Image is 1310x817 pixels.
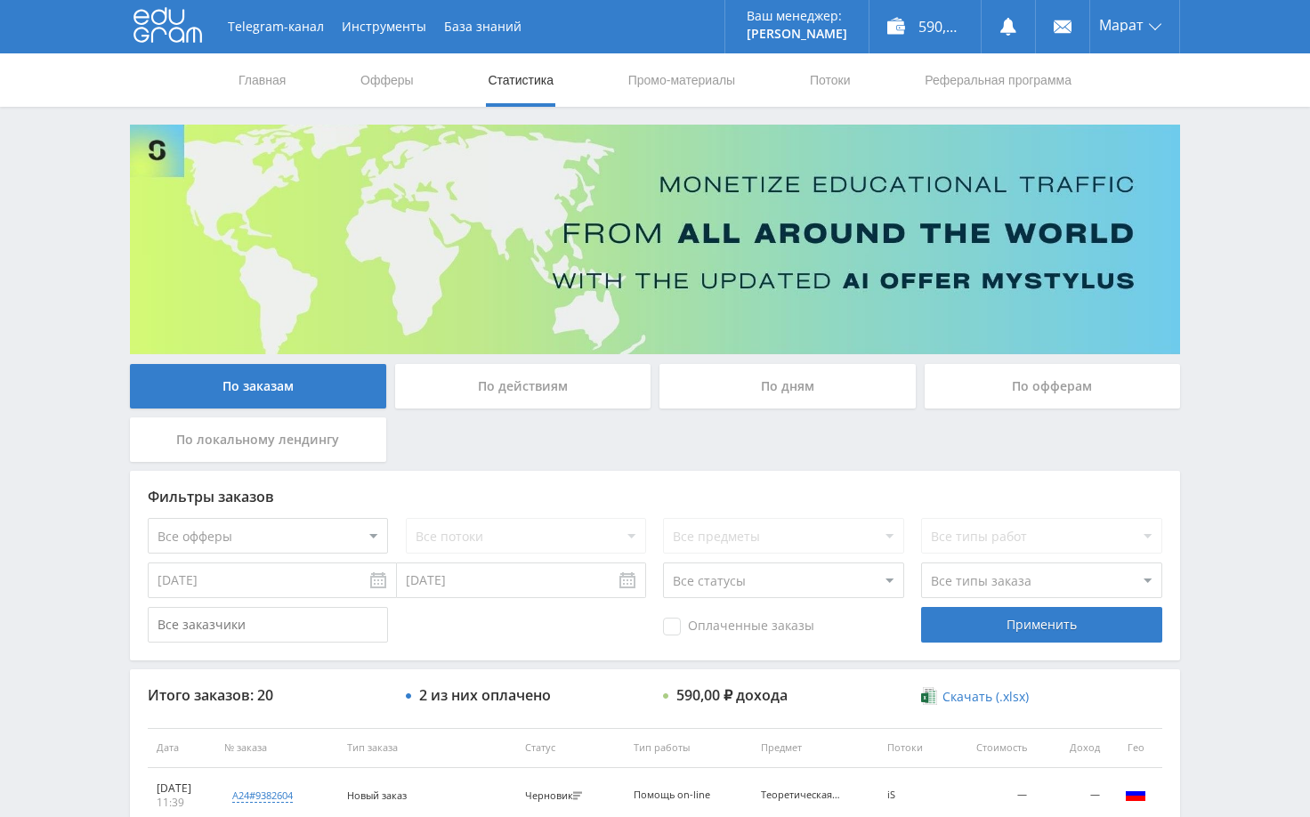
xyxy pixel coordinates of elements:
th: Статус [516,728,626,768]
th: Гео [1109,728,1162,768]
div: Теоретическая механика [761,789,841,801]
a: Реферальная программа [923,53,1073,107]
th: Доход [1036,728,1109,768]
p: [PERSON_NAME] [747,27,847,41]
div: По офферам [925,364,1181,408]
a: Скачать (.xlsx) [921,688,1028,706]
div: По заказам [130,364,386,408]
span: Новый заказ [347,789,407,802]
div: Фильтры заказов [148,489,1162,505]
input: Все заказчики [148,607,388,643]
div: По локальному лендингу [130,417,386,462]
div: Применить [921,607,1161,643]
div: По дням [659,364,916,408]
div: Итого заказов: 20 [148,687,388,703]
a: Промо-материалы [627,53,737,107]
th: Стоимость [948,728,1037,768]
div: [DATE] [157,781,206,796]
span: Марат [1099,18,1144,32]
th: № заказа [215,728,337,768]
span: Оплаченные заказы [663,618,814,635]
th: Тип работы [625,728,751,768]
div: 2 из них оплачено [419,687,551,703]
p: Ваш менеджер: [747,9,847,23]
img: xlsx [921,687,936,705]
a: Потоки [808,53,853,107]
span: Скачать (.xlsx) [942,690,1029,704]
div: Черновик [525,790,586,802]
a: Главная [237,53,287,107]
img: rus.png [1125,783,1146,805]
a: Офферы [359,53,416,107]
th: Дата [148,728,215,768]
div: 11:39 [157,796,206,810]
a: Статистика [486,53,555,107]
div: a24#9382604 [232,789,293,803]
div: iS [887,789,939,801]
div: По действиям [395,364,651,408]
th: Потоки [878,728,948,768]
th: Предмет [752,728,878,768]
div: 590,00 ₽ дохода [676,687,788,703]
img: Banner [130,125,1180,354]
div: Помощь on-line [634,789,714,801]
th: Тип заказа [338,728,516,768]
